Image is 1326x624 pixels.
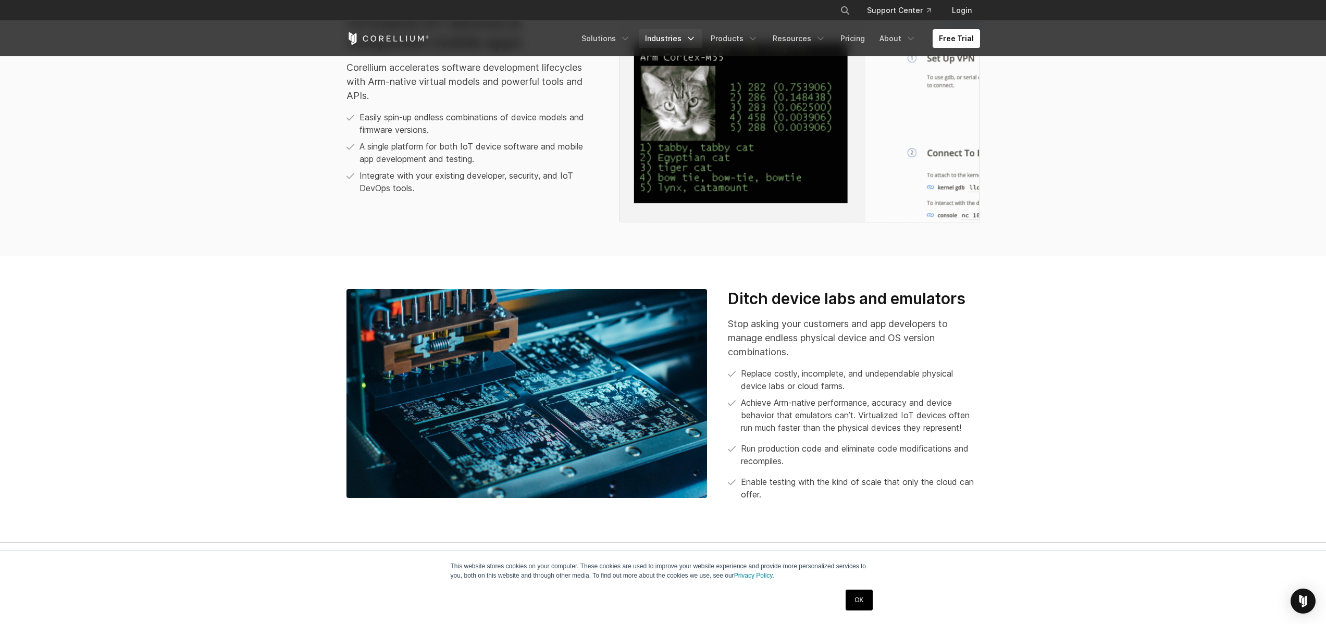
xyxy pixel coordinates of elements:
div: Open Intercom Messenger [1291,589,1316,614]
a: Products [704,29,764,48]
p: This website stores cookies on your computer. These cookies are used to improve your website expe... [451,561,876,580]
a: Corellium Home [346,32,429,45]
a: Privacy Policy. [734,572,774,579]
h3: Ditch device labs and emulators [728,289,980,309]
li: Enable testing with the kind of scale that only the cloud can offer. [728,476,980,501]
a: About [873,29,922,48]
li: Achieve Arm-native performance, accuracy and device behavior that emulators can’t. Virtualized Io... [728,396,980,434]
button: Search [836,1,854,20]
div: Navigation Menu [575,29,980,48]
span: Integrate with your existing developer, security, and IoT DevOps tools. [360,169,598,194]
a: OK [846,590,872,610]
p: Corellium accelerates software development lifecycles with Arm-native virtual models and powerful... [346,60,598,103]
li: Replace costly, incomplete, and undependable physical device labs or cloud farms. [728,367,980,392]
p: Stop asking your customers and app developers to manage endless physical device and OS version co... [728,317,980,359]
div: Navigation Menu [827,1,980,20]
a: Solutions [575,29,637,48]
a: Free Trial [933,29,980,48]
a: Pricing [834,29,871,48]
img: iot_ditch-device-labs-and-emulators [346,289,708,498]
li: A single platform for both IoT device software and mobile app development and testing. [346,140,598,165]
a: Support Center [859,1,939,20]
span: Easily spin-up endless combinations of device models and firmware versions. [360,111,598,136]
a: Login [944,1,980,20]
li: Run production code and eliminate code modifications and recompiles. [728,442,980,467]
a: Resources [766,29,832,48]
img: Arm ML-embedded code samples with a picture of a cat as an example in the code [619,13,980,222]
a: Industries [639,29,702,48]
